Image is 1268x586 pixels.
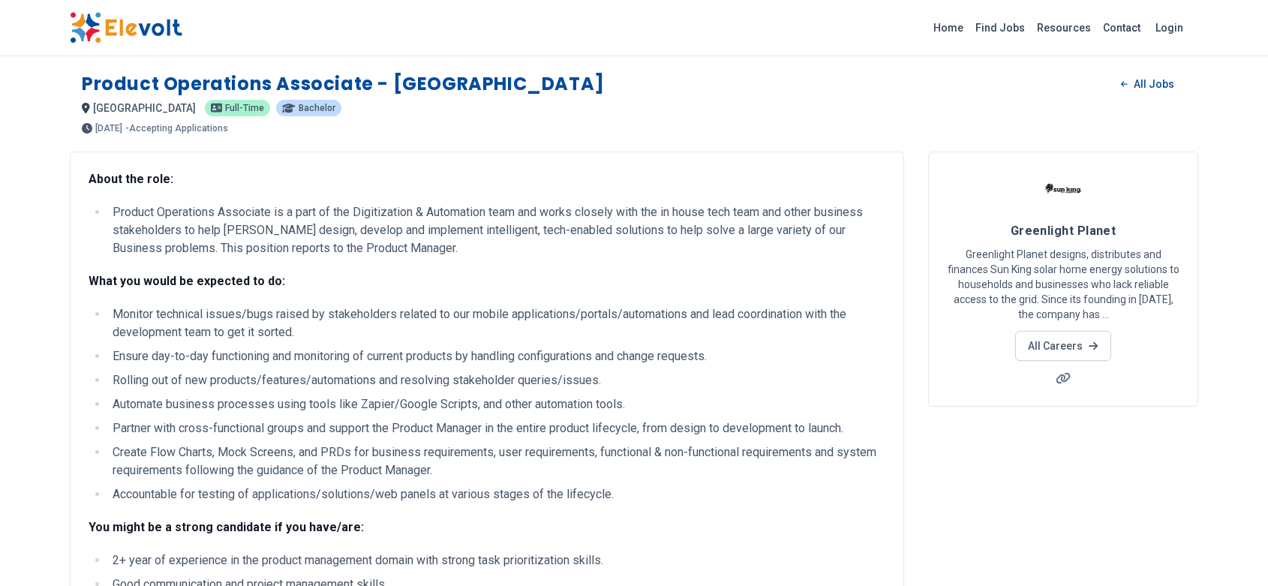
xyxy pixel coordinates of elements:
[108,443,885,479] li: Create Flow Charts, Mock Screens, and PRDs for business requirements, user requirements, function...
[108,551,885,569] li: 2+ year of experience in the product management domain with strong task prioritization skills.
[95,124,122,133] span: [DATE]
[1044,170,1082,208] img: Greenlight Planet
[927,16,969,40] a: Home
[969,16,1031,40] a: Find Jobs
[1031,16,1097,40] a: Resources
[225,104,264,113] span: Full-time
[108,203,885,257] li: Product Operations Associate is a part of the Digitization & Automation team and works closely wi...
[108,347,885,365] li: Ensure day-to-day functioning and monitoring of current products by handling configurations and c...
[1109,73,1186,95] a: All Jobs
[93,102,196,114] span: [GEOGRAPHIC_DATA]
[108,395,885,413] li: Automate business processes using tools like Zapier/Google Scripts, and other automation tools.
[1146,13,1192,43] a: Login
[89,520,364,534] strong: You might be a strong candidate if you have/are:
[89,274,285,288] strong: What you would be expected to do:
[1011,224,1116,238] span: Greenlight Planet
[125,124,228,133] p: - Accepting Applications
[299,104,335,113] span: Bachelor
[70,12,182,44] img: Elevolt
[89,172,173,186] strong: About the role:
[82,72,605,96] h1: Product Operations Associate - [GEOGRAPHIC_DATA]
[1015,331,1110,361] a: All Careers
[108,371,885,389] li: Rolling out of new products/features/automations and resolving stakeholder queries/issues.
[108,305,885,341] li: Monitor technical issues/bugs raised by stakeholders related to our mobile applications/portals/a...
[1097,16,1146,40] a: Contact
[108,485,885,503] li: Accountable for testing of applications/solutions/web panels at various stages of the lifecycle.
[108,419,885,437] li: Partner with cross-functional groups and support the Product Manager in the entire product lifecy...
[947,247,1179,322] p: Greenlight Planet designs, distributes and finances Sun King solar home energy solutions to house...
